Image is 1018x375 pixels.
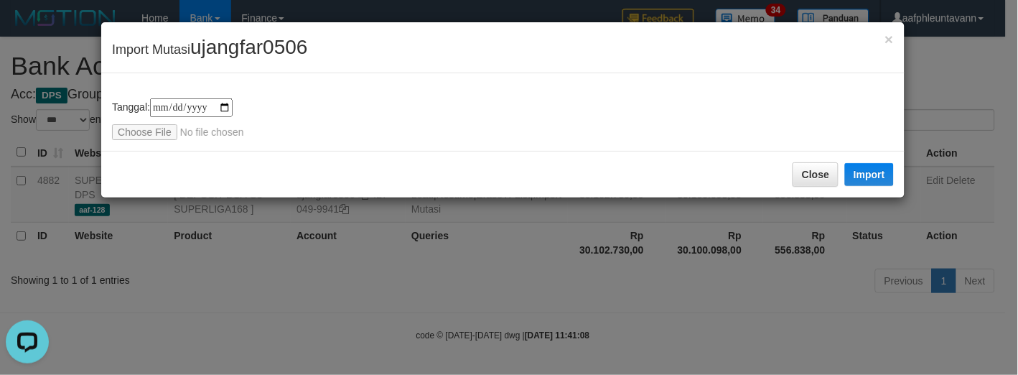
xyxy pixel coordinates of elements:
[885,32,894,47] button: Close
[6,6,49,49] button: Open LiveChat chat widget
[112,98,894,140] div: Tanggal:
[190,36,307,58] span: ujangfar0506
[112,42,308,57] span: Import Mutasi
[845,163,894,186] button: Import
[793,162,839,187] button: Close
[885,31,894,47] span: ×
